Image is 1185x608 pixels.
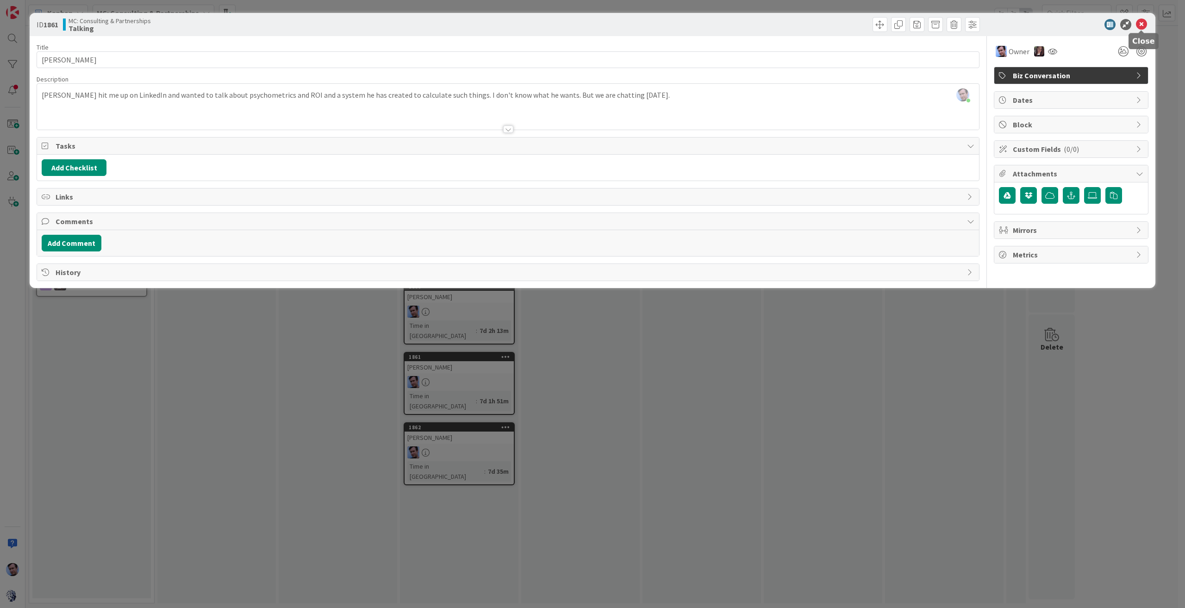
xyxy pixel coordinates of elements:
input: type card name here... [37,51,979,68]
span: Metrics [1013,249,1131,260]
span: History [56,267,962,278]
span: Comments [56,216,962,227]
span: Dates [1013,94,1131,106]
span: MC: Consulting & Partnerships [69,17,151,25]
button: Add Checklist [42,159,106,176]
span: Biz Conversation [1013,70,1131,81]
span: Tasks [56,140,962,151]
span: Description [37,75,69,83]
span: Owner [1009,46,1029,57]
b: 1861 [44,20,58,29]
span: ID [37,19,58,30]
span: Custom Fields [1013,144,1131,155]
img: TD [1034,46,1044,56]
p: [PERSON_NAME] hit me up on LinkedIn and wanted to talk about psychometrics and ROI and a system h... [42,90,974,100]
span: Mirrors [1013,225,1131,236]
img: 1h7l4qjWAP1Fo8liPYTG9Z7tLcljo6KC.jpg [956,88,969,101]
span: Attachments [1013,168,1131,179]
span: Block [1013,119,1131,130]
button: Add Comment [42,235,101,251]
img: JB [996,46,1007,57]
span: ( 0/0 ) [1064,144,1079,154]
span: Links [56,191,962,202]
b: Talking [69,25,151,32]
label: Title [37,43,49,51]
h5: Close [1132,37,1155,45]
